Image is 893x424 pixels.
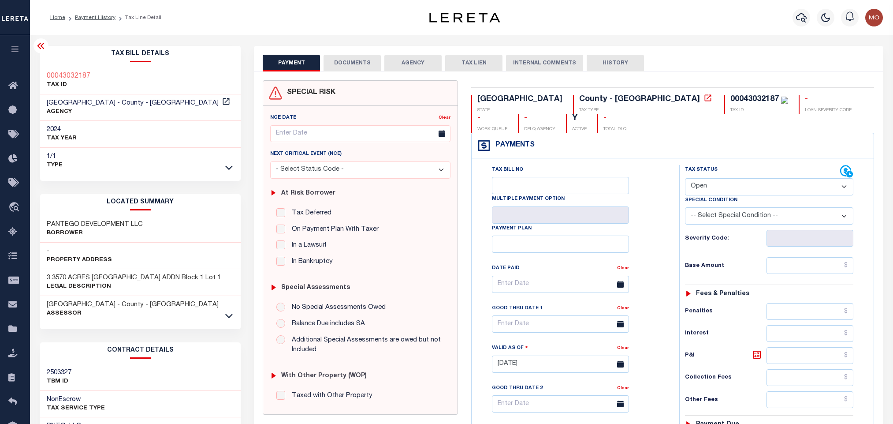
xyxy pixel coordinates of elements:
[603,126,626,133] p: TOTAL DLQ
[50,15,65,20] a: Home
[477,107,562,114] p: STATE
[865,9,883,26] img: svg+xml;base64,PHN2ZyB4bWxucz0iaHR0cDovL3d3dy53My5vcmcvMjAwMC9zdmciIHBvaW50ZXItZXZlbnRzPSJub25lIi...
[283,89,335,97] h4: SPECIAL RISK
[281,372,367,380] h6: with Other Property (WOP)
[384,55,442,71] button: AGENCY
[40,342,241,359] h2: CONTRACT details
[805,95,852,105] div: -
[617,346,629,350] a: Clear
[47,125,77,134] h3: 2024
[47,282,221,291] p: Legal Description
[617,306,629,311] a: Clear
[47,274,221,282] h3: 3.3570 ACRES [GEOGRAPHIC_DATA] ADDN Block 1 Lot 1
[8,202,22,214] i: travel_explore
[617,266,629,270] a: Clear
[492,195,565,203] label: Multiple Payment Option
[492,265,520,272] label: Date Paid
[40,194,241,210] h2: LOCATED SUMMARY
[47,300,219,309] h3: [GEOGRAPHIC_DATA] - County - [GEOGRAPHIC_DATA]
[506,55,583,71] button: INTERNAL COMMENTS
[324,55,381,71] button: DOCUMENTS
[40,46,241,62] h2: Tax Bill Details
[730,95,779,103] div: 00043032187
[287,319,365,329] label: Balance Due includes SA
[47,368,71,377] h3: 2503327
[492,315,629,333] input: Enter Date
[587,55,644,71] button: HISTORY
[287,257,333,267] label: In Bankruptcy
[47,108,232,116] p: AGENCY
[47,81,90,90] p: TAX ID
[572,114,587,124] div: Y
[47,377,71,386] p: TBM ID
[47,72,90,81] h3: 00043032187
[572,126,587,133] p: ACTIVE
[685,235,766,242] h6: Severity Code:
[491,141,535,150] h4: Payments
[766,347,854,364] input: $
[270,150,342,158] label: Next Critical Event (NCE)
[492,166,523,174] label: Tax Bill No
[47,247,112,256] h3: -
[281,284,350,292] h6: Special Assessments
[492,385,543,392] label: Good Thru Date 2
[492,305,543,312] label: Good Thru Date 1
[287,208,331,218] label: Tax Deferred
[263,55,320,71] button: PAYMENT
[685,397,766,404] h6: Other Fees
[730,107,788,114] p: TAX ID
[766,391,854,408] input: $
[805,107,852,114] p: LOAN SEVERITY CODE
[492,356,629,373] input: Enter Date
[75,15,115,20] a: Payment History
[685,349,766,362] h6: P&I
[766,303,854,320] input: $
[766,369,854,386] input: $
[477,95,562,105] div: [GEOGRAPHIC_DATA]
[47,256,112,265] p: Property Address
[685,330,766,337] h6: Interest
[47,309,219,318] p: Assessor
[696,290,749,298] h6: Fees & Penalties
[281,190,335,197] h6: At Risk Borrower
[287,240,327,251] label: In a Lawsuit
[766,325,854,342] input: $
[781,97,788,104] img: check-icon-green.svg
[47,161,63,170] p: Type
[617,386,629,390] a: Clear
[477,114,507,124] div: -
[287,225,379,235] label: On Payment Plan With Taxer
[445,55,502,71] button: TAX LIEN
[685,166,718,174] label: Tax Status
[47,229,143,238] p: Borrower
[287,335,444,355] label: Additional Special Assessments are owed but not Included
[270,125,450,143] input: Enter Date
[47,134,77,143] p: TAX YEAR
[439,116,450,120] a: Clear
[685,308,766,315] h6: Penalties
[47,152,63,161] h3: 1/1
[47,404,105,413] p: Tax Service Type
[287,391,372,401] label: Taxed with Other Property
[685,197,737,204] label: Special Condition
[524,114,555,124] div: -
[766,257,854,274] input: $
[524,126,555,133] p: DELQ AGENCY
[47,220,143,229] h3: PANTEGO DEVELOPMENT LLC
[47,100,219,106] span: [GEOGRAPHIC_DATA] - County - [GEOGRAPHIC_DATA]
[115,14,161,22] li: Tax Line Detail
[429,13,500,23] img: logo-dark.svg
[287,303,386,313] label: No Special Assessments Owed
[492,225,532,233] label: Payment Plan
[270,114,296,122] label: NCE Date
[492,344,528,352] label: Valid as Of
[603,114,626,124] div: -
[579,107,714,114] p: TAX TYPE
[47,395,105,404] h3: NonEscrow
[579,95,700,103] div: County - [GEOGRAPHIC_DATA]
[685,263,766,270] h6: Base Amount
[492,395,629,413] input: Enter Date
[685,374,766,381] h6: Collection Fees
[492,276,629,293] input: Enter Date
[477,126,507,133] p: WORK QUEUE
